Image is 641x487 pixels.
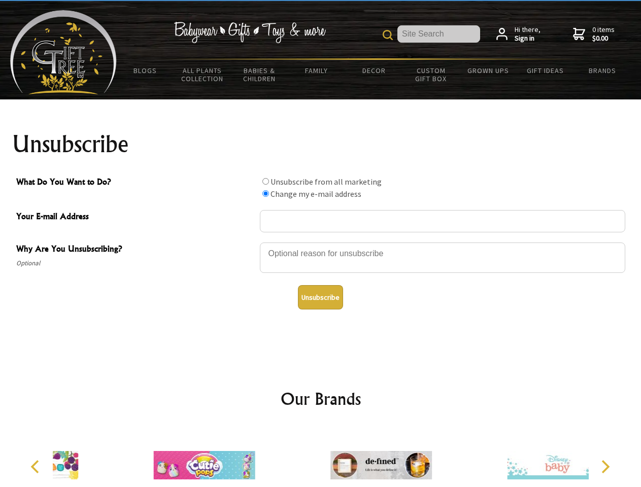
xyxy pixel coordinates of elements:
img: product search [383,30,393,40]
label: Change my e-mail address [271,189,361,199]
input: Your E-mail Address [260,210,625,232]
a: Babies & Children [231,60,288,89]
a: BLOGS [117,60,174,81]
a: 0 items$0.00 [573,25,615,43]
input: What Do You Want to Do? [262,178,269,185]
a: Brands [574,60,631,81]
strong: $0.00 [592,34,615,43]
button: Unsubscribe [298,285,343,309]
a: Family [288,60,346,81]
h2: Our Brands [20,387,621,411]
strong: Sign in [515,34,541,43]
a: Gift Ideas [517,60,574,81]
input: What Do You Want to Do? [262,190,269,197]
button: Previous [25,456,48,478]
span: Why Are You Unsubscribing? [16,242,255,257]
a: Hi there,Sign in [496,25,541,43]
img: Babyware - Gifts - Toys and more... [10,10,117,94]
span: Hi there, [515,25,541,43]
span: Your E-mail Address [16,210,255,225]
span: What Do You Want to Do? [16,176,255,190]
button: Next [594,456,616,478]
span: Optional [16,257,255,269]
a: Decor [345,60,402,81]
label: Unsubscribe from all marketing [271,177,382,187]
h1: Unsubscribe [12,132,629,156]
span: 0 items [592,25,615,43]
textarea: Why Are You Unsubscribing? [260,242,625,273]
input: Site Search [397,25,480,43]
img: Babywear - Gifts - Toys & more [174,22,326,43]
a: All Plants Collection [174,60,231,89]
a: Custom Gift Box [402,60,460,89]
a: Grown Ups [459,60,517,81]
